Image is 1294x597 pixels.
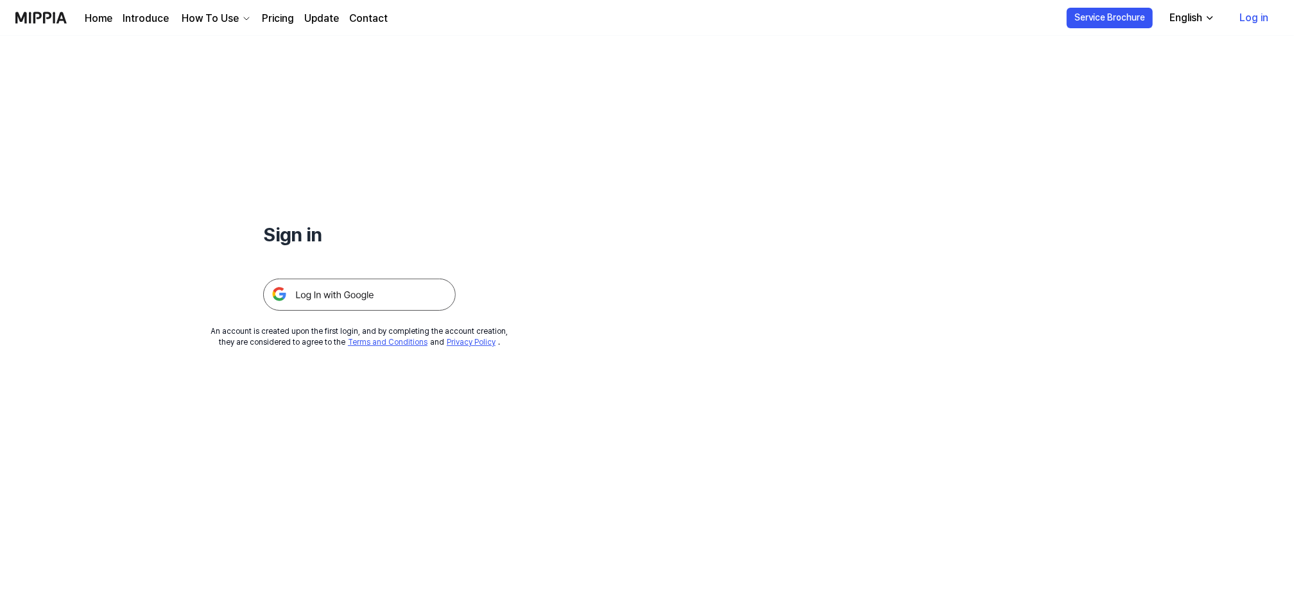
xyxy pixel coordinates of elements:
[85,11,112,26] a: Home
[1167,10,1205,26] div: English
[263,279,456,311] img: 구글 로그인 버튼
[179,11,252,26] button: How To Use
[304,11,339,26] a: Update
[349,11,388,26] a: Contact
[179,11,241,26] div: How To Use
[263,221,456,248] h1: Sign in
[1067,8,1153,28] button: Service Brochure
[123,11,169,26] a: Introduce
[348,338,427,347] a: Terms and Conditions
[211,326,508,348] div: An account is created upon the first login, and by completing the account creation, they are cons...
[1159,5,1223,31] button: English
[447,338,496,347] a: Privacy Policy
[262,11,294,26] a: Pricing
